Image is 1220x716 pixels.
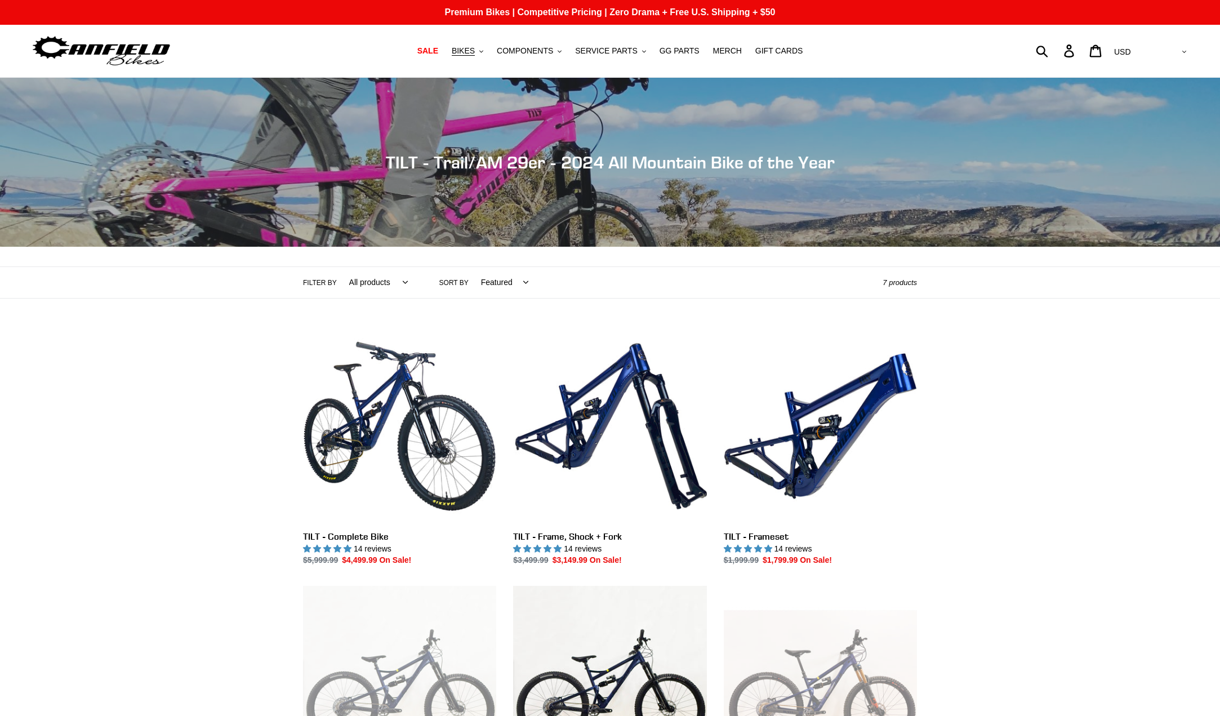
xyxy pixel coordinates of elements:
[452,46,475,56] span: BIKES
[497,46,553,56] span: COMPONENTS
[883,278,917,287] span: 7 products
[654,43,705,59] a: GG PARTS
[386,152,835,172] span: TILT - Trail/AM 29er - 2024 All Mountain Bike of the Year
[417,46,438,56] span: SALE
[707,43,747,59] a: MERCH
[569,43,651,59] button: SERVICE PARTS
[1042,38,1071,63] input: Search
[446,43,489,59] button: BIKES
[303,278,337,288] label: Filter by
[439,278,469,288] label: Sort by
[755,46,803,56] span: GIFT CARDS
[713,46,742,56] span: MERCH
[575,46,637,56] span: SERVICE PARTS
[412,43,444,59] a: SALE
[660,46,700,56] span: GG PARTS
[31,33,172,69] img: Canfield Bikes
[750,43,809,59] a: GIFT CARDS
[491,43,567,59] button: COMPONENTS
